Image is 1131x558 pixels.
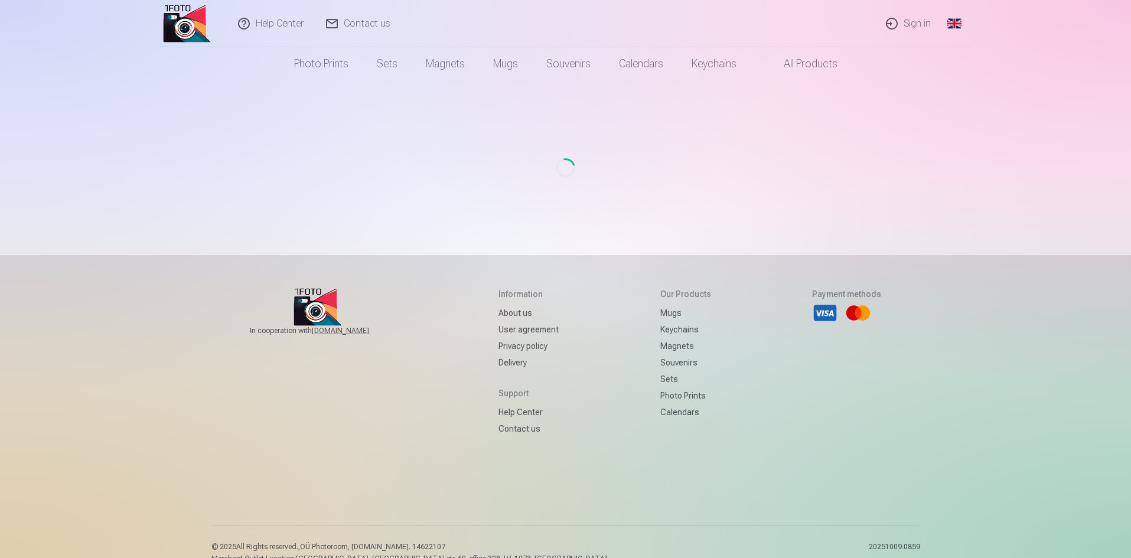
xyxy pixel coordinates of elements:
img: /zh2 [163,5,211,43]
a: Help Center [498,404,559,420]
a: Souvenirs [532,47,605,80]
a: Photo prints [660,387,711,404]
h5: Information [498,288,559,300]
p: © 2025 All Rights reserved. , [211,542,607,552]
a: Keychains [677,47,751,80]
a: Sets [363,47,412,80]
a: Photo prints [280,47,363,80]
a: Delivery [498,354,559,371]
a: Souvenirs [660,354,711,371]
a: Sets [660,371,711,387]
a: About us [498,305,559,321]
h5: Our products [660,288,711,300]
li: Visa [812,300,838,326]
h5: Support [498,387,559,399]
a: Keychains [660,321,711,338]
a: Mugs [479,47,532,80]
span: OÜ Photoroom, [DOMAIN_NAME]. 14622107 [300,543,445,551]
a: All products [751,47,852,80]
a: Magnets [412,47,479,80]
a: Mugs [660,305,711,321]
a: User agreement [498,321,559,338]
a: [DOMAIN_NAME] [312,326,397,335]
a: Privacy policy [498,338,559,354]
span: In cooperation with [250,326,397,335]
h5: Payment methods [812,288,881,300]
a: Magnets [660,338,711,354]
li: Mastercard [845,300,871,326]
a: Calendars [605,47,677,80]
a: Contact us [498,420,559,437]
a: Calendars [660,404,711,420]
